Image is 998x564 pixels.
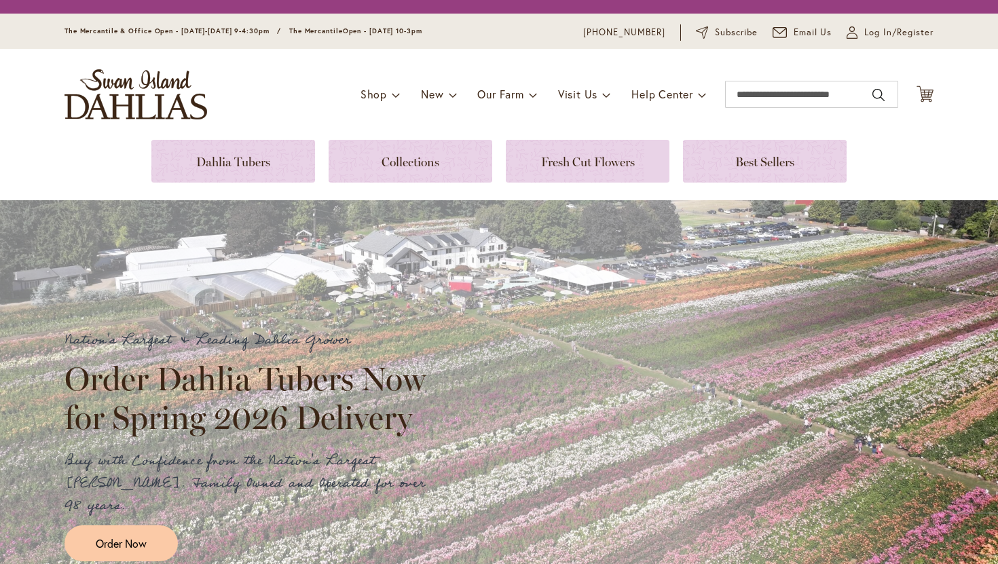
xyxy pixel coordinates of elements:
span: Log In/Register [864,26,934,39]
button: Search [872,84,885,106]
p: Nation's Largest & Leading Dahlia Grower [64,329,438,352]
a: Log In/Register [847,26,934,39]
a: [PHONE_NUMBER] [583,26,665,39]
span: Our Farm [477,87,523,101]
p: Buy with Confidence from the Nation's Largest [PERSON_NAME]. Family Owned and Operated for over 9... [64,450,438,517]
span: Open - [DATE] 10-3pm [343,26,422,35]
a: Email Us [773,26,832,39]
span: New [421,87,443,101]
a: store logo [64,69,207,119]
span: Email Us [794,26,832,39]
span: Subscribe [715,26,758,39]
h2: Order Dahlia Tubers Now for Spring 2026 Delivery [64,360,438,436]
span: Visit Us [558,87,597,101]
span: Shop [361,87,387,101]
a: Subscribe [696,26,758,39]
span: The Mercantile & Office Open - [DATE]-[DATE] 9-4:30pm / The Mercantile [64,26,343,35]
span: Help Center [631,87,693,101]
